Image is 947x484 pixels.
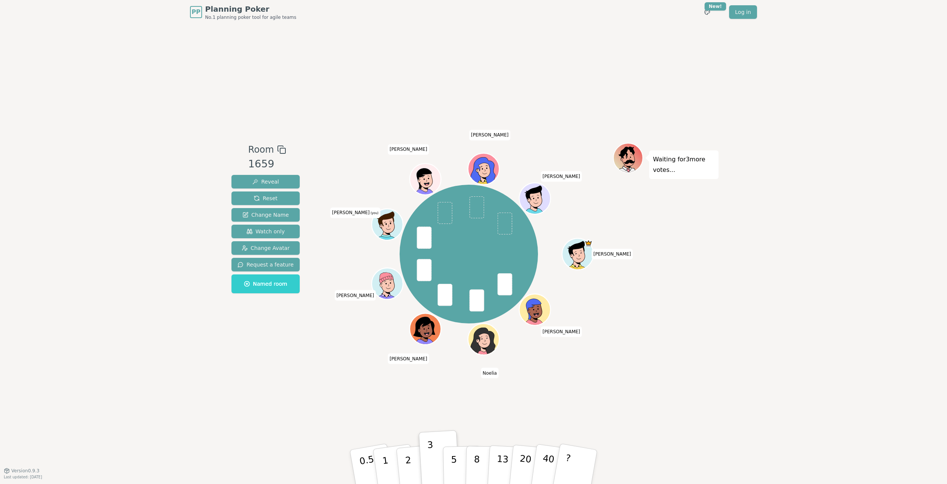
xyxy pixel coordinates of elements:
[330,207,380,218] span: Click to change your name
[729,5,757,19] a: Log in
[4,475,42,479] span: Last updated: [DATE]
[231,258,300,271] button: Request a feature
[231,225,300,238] button: Watch only
[481,368,499,378] span: Click to change your name
[248,156,286,172] div: 1659
[248,143,274,156] span: Room
[205,14,296,20] span: No.1 planning poker tool for agile teams
[388,353,429,364] span: Click to change your name
[4,468,40,474] button: Version0.9.3
[373,210,402,239] button: Click to change your avatar
[231,241,300,255] button: Change Avatar
[231,175,300,188] button: Reveal
[231,274,300,293] button: Named room
[11,468,40,474] span: Version 0.9.3
[369,211,378,215] span: (you)
[469,130,510,140] span: Click to change your name
[700,5,714,19] button: New!
[252,178,279,185] span: Reveal
[585,239,593,247] span: Lukas is the host
[242,244,290,252] span: Change Avatar
[247,228,285,235] span: Watch only
[231,208,300,222] button: Change Name
[335,290,376,301] span: Click to change your name
[427,440,435,481] p: 3
[653,154,715,175] p: Waiting for 3 more votes...
[388,144,429,155] span: Click to change your name
[705,2,726,11] div: New!
[242,211,289,219] span: Change Name
[231,191,300,205] button: Reset
[192,8,200,17] span: PP
[205,4,296,14] span: Planning Poker
[190,4,296,20] a: PPPlanning PokerNo.1 planning poker tool for agile teams
[541,326,582,337] span: Click to change your name
[254,195,277,202] span: Reset
[244,280,287,288] span: Named room
[238,261,294,268] span: Request a feature
[541,171,582,182] span: Click to change your name
[591,249,633,259] span: Click to change your name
